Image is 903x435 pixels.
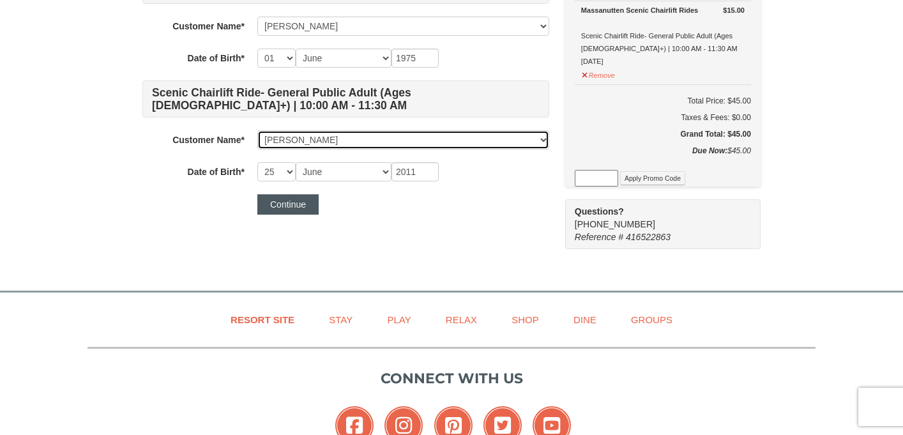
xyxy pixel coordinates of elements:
[575,144,751,170] div: $45.00
[87,368,816,389] p: Connect with us
[142,80,549,118] h4: Scenic Chairlift Ride- General Public Adult (Ages [DEMOGRAPHIC_DATA]+) | 10:00 AM - 11:30 AM
[188,53,245,63] strong: Date of Birth*
[313,305,368,334] a: Stay
[723,4,745,17] strong: $15.00
[391,49,439,68] input: YYYY
[575,111,751,124] div: Taxes & Fees: $0.00
[575,232,623,242] span: Reference #
[575,206,624,217] strong: Questions?
[620,171,685,185] button: Apply Promo Code
[257,194,319,215] button: Continue
[215,305,310,334] a: Resort Site
[391,162,439,181] input: YYYY
[575,205,738,229] span: [PHONE_NUMBER]
[430,305,493,334] a: Relax
[371,305,427,334] a: Play
[575,95,751,107] h6: Total Price: $45.00
[172,135,245,145] strong: Customer Name*
[692,146,727,155] strong: Due Now:
[615,305,688,334] a: Groups
[188,167,245,177] strong: Date of Birth*
[581,4,745,68] div: Scenic Chairlift Ride- General Public Adult (Ages [DEMOGRAPHIC_DATA]+) | 10:00 AM - 11:30 AM [DATE]
[558,305,612,334] a: Dine
[172,21,245,31] strong: Customer Name*
[575,128,751,141] h5: Grand Total: $45.00
[581,4,745,17] div: Massanutten Scenic Chairlift Rides
[581,66,616,82] button: Remove
[626,232,671,242] span: 416522863
[496,305,555,334] a: Shop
